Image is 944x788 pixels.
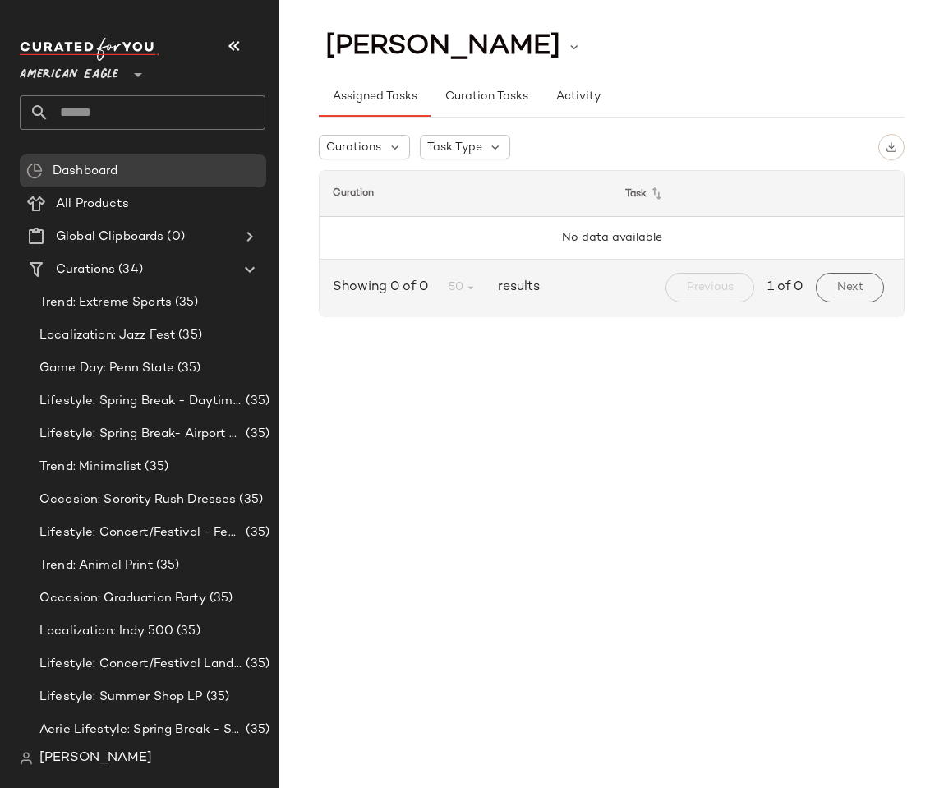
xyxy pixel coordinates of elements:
span: Game Day: Penn State [39,359,174,378]
span: [PERSON_NAME] [325,31,560,62]
span: Task Type [427,139,482,156]
span: (35) [172,293,199,312]
span: Localization: Indy 500 [39,622,173,641]
span: Lifestyle: Spring Break- Airport Style [39,425,242,444]
span: Lifestyle: Concert/Festival - Femme [39,523,242,542]
span: Occasion: Graduation Party [39,589,206,608]
span: (35) [236,491,263,509]
span: Lifestyle: Summer Shop LP [39,688,203,707]
span: Occasion: Sorority Rush Dresses [39,491,236,509]
span: results [491,278,540,297]
span: (35) [174,359,201,378]
span: (35) [175,326,202,345]
span: (0) [163,228,184,247]
span: All Products [56,195,129,214]
span: (35) [203,688,230,707]
span: Activity [555,90,601,104]
span: Localization: Jazz Fest [39,326,175,345]
span: Lifestyle: Spring Break - Daytime Casual [39,392,242,411]
button: Next [816,273,884,302]
span: (35) [141,458,168,477]
span: Aerie Lifestyle: Spring Break - Sporty [39,721,242,740]
img: cfy_white_logo.C9jOOHJF.svg [20,38,159,61]
span: American Eagle [20,56,118,85]
img: svg%3e [26,163,43,179]
span: (35) [206,589,233,608]
span: 1 of 0 [767,278,803,297]
img: svg%3e [20,752,33,765]
span: (35) [242,655,269,674]
span: (35) [153,556,180,575]
span: Trend: Animal Print [39,556,153,575]
span: (35) [242,425,269,444]
th: Curation [320,171,612,217]
span: Lifestyle: Concert/Festival Landing Page [39,655,242,674]
span: Curations [326,139,381,156]
img: svg%3e [886,141,897,153]
td: No data available [320,217,904,260]
th: Task [612,171,905,217]
span: (34) [115,260,143,279]
span: (35) [242,721,269,740]
span: Trend: Extreme Sports [39,293,172,312]
span: (35) [242,523,269,542]
span: Global Clipboards [56,228,163,247]
span: Curations [56,260,115,279]
span: Next [836,281,863,294]
span: Curation Tasks [444,90,527,104]
span: (35) [242,392,269,411]
span: Trend: Minimalist [39,458,141,477]
span: Showing 0 of 0 [333,278,435,297]
span: Dashboard [53,162,117,181]
span: (35) [173,622,200,641]
span: Assigned Tasks [332,90,417,104]
span: [PERSON_NAME] [39,749,152,768]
